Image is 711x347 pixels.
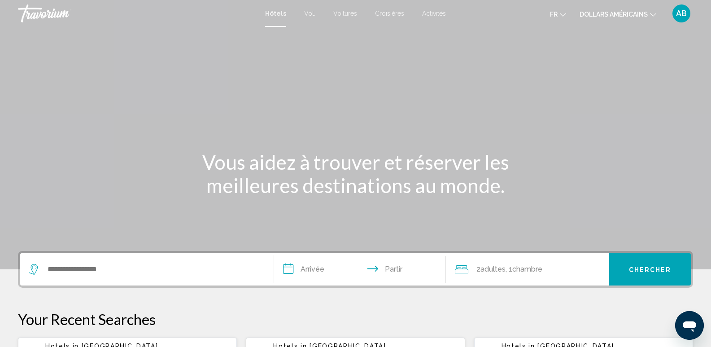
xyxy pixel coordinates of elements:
[446,253,609,286] button: Voyageurs : 2 adultes, 0 enfants
[480,265,506,273] font: adultes
[333,10,357,17] a: Voitures
[506,265,512,273] font: , 1
[580,11,648,18] font: dollars américains
[422,10,446,17] a: Activités
[18,4,256,22] a: Travorium
[304,10,315,17] a: Vol.
[550,8,566,21] button: Changer de langue
[476,265,480,273] font: 2
[20,253,691,286] div: Widget de recherche
[580,8,656,21] button: Changer de devise
[670,4,693,23] button: Menu utilisateur
[676,9,687,18] font: AB
[629,266,672,273] font: Chercher
[274,253,446,286] button: Dates d'arrivée et de départ
[675,311,704,340] iframe: Bouton de lancement de la fenêtre de messagerie
[609,253,691,286] button: Chercher
[18,310,693,328] p: Your Recent Searches
[550,11,558,18] font: fr
[202,150,509,197] font: Vous aidez à trouver et réserver les meilleures destinations au monde.
[375,10,404,17] a: Croisières
[265,10,286,17] a: Hôtels
[512,265,542,273] font: Chambre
